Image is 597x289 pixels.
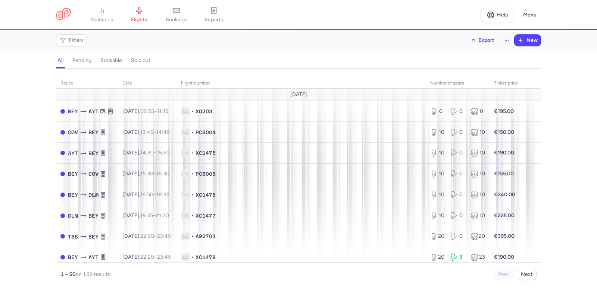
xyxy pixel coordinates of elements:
span: 1L [181,212,190,219]
span: 1L [181,253,190,261]
span: COV [88,170,99,178]
strong: €240.00 [494,191,515,198]
th: date [118,78,176,89]
span: [DATE], [122,170,169,177]
span: flights [131,16,147,23]
span: AYT [88,107,99,116]
span: Export [478,37,494,43]
span: XC1476 [196,191,216,199]
h4: bookable [100,57,122,64]
div: 10 [471,129,485,136]
span: AYT [88,253,99,261]
span: – [140,254,171,260]
span: [DATE], [122,108,168,114]
th: route [56,78,118,89]
div: 0 [450,149,465,157]
span: COV [68,128,78,136]
span: on 169 results [76,271,110,277]
th: Flight number [176,78,426,89]
time: 22:30 [140,233,154,239]
span: – [140,129,170,135]
span: 1L [181,108,190,115]
span: • [191,149,194,157]
span: • [191,233,194,240]
span: 1L [181,191,190,199]
time: 21:20 [156,212,169,219]
span: 1L [181,233,190,240]
time: 18:35 [156,191,169,198]
button: Menu [519,8,541,22]
span: XC1475 [196,149,216,157]
span: BEY [88,128,99,136]
span: • [191,253,194,261]
span: statistics [91,16,113,23]
div: 0 [450,191,465,199]
div: 10 [471,149,485,157]
time: 19:35 [140,212,153,219]
span: A92703 [196,233,216,240]
time: 15:50 [157,150,170,156]
span: 1L [181,170,190,178]
time: 09:55 [140,108,154,114]
div: 10 [430,170,444,178]
a: reports [195,7,232,23]
div: 0 [450,129,465,136]
span: reports [204,16,223,23]
span: • [191,129,194,136]
span: PC6004 [196,129,216,136]
div: 10 [471,212,485,219]
span: BEY [88,233,99,241]
button: Prev. [494,269,514,280]
span: [DATE], [122,129,170,135]
a: Help [481,8,514,22]
h4: pending [72,57,91,64]
div: 20 [430,233,444,240]
span: – [140,170,169,177]
th: number of seats [426,78,490,89]
div: 10 [430,149,444,157]
span: AYT [68,149,78,157]
button: Next [517,269,537,280]
strong: €195.00 [494,108,514,114]
span: [DATE], [122,212,169,219]
div: 0 [450,233,465,240]
time: 16:50 [140,191,153,198]
div: 0 [430,108,444,115]
span: • [191,191,194,199]
div: 10 [430,129,444,136]
span: Filters [69,37,84,43]
a: bookings [158,7,195,23]
time: 23:45 [157,233,171,239]
span: New [526,37,538,43]
span: XQ203 [196,108,212,115]
div: 10 [471,170,485,178]
time: 14:30 [140,150,154,156]
strong: €190.00 [494,254,514,260]
span: TBS [68,233,78,241]
span: [DATE] [290,92,307,98]
span: 1L [181,129,190,136]
span: BEY [68,170,78,178]
span: Help [497,12,508,18]
time: 16:30 [156,170,169,177]
strong: €190.00 [494,150,514,156]
a: statistics [83,7,121,23]
span: [DATE], [122,150,170,156]
a: CitizenPlane red outlined logo [56,8,71,22]
time: 13:45 [140,129,153,135]
div: 0 [450,170,465,178]
time: 23:45 [157,254,171,260]
h4: sold out [131,57,150,64]
div: 20 [471,233,485,240]
h4: all [57,57,63,64]
span: • [191,212,194,219]
button: Export [466,34,499,46]
span: – [140,212,169,219]
span: [DATE], [122,233,171,239]
span: [DATE], [122,254,171,260]
strong: €155.00 [494,170,514,177]
span: BEY [88,212,99,220]
div: 0 [471,108,485,115]
span: DLM [68,212,78,220]
span: XC1477 [196,212,216,219]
